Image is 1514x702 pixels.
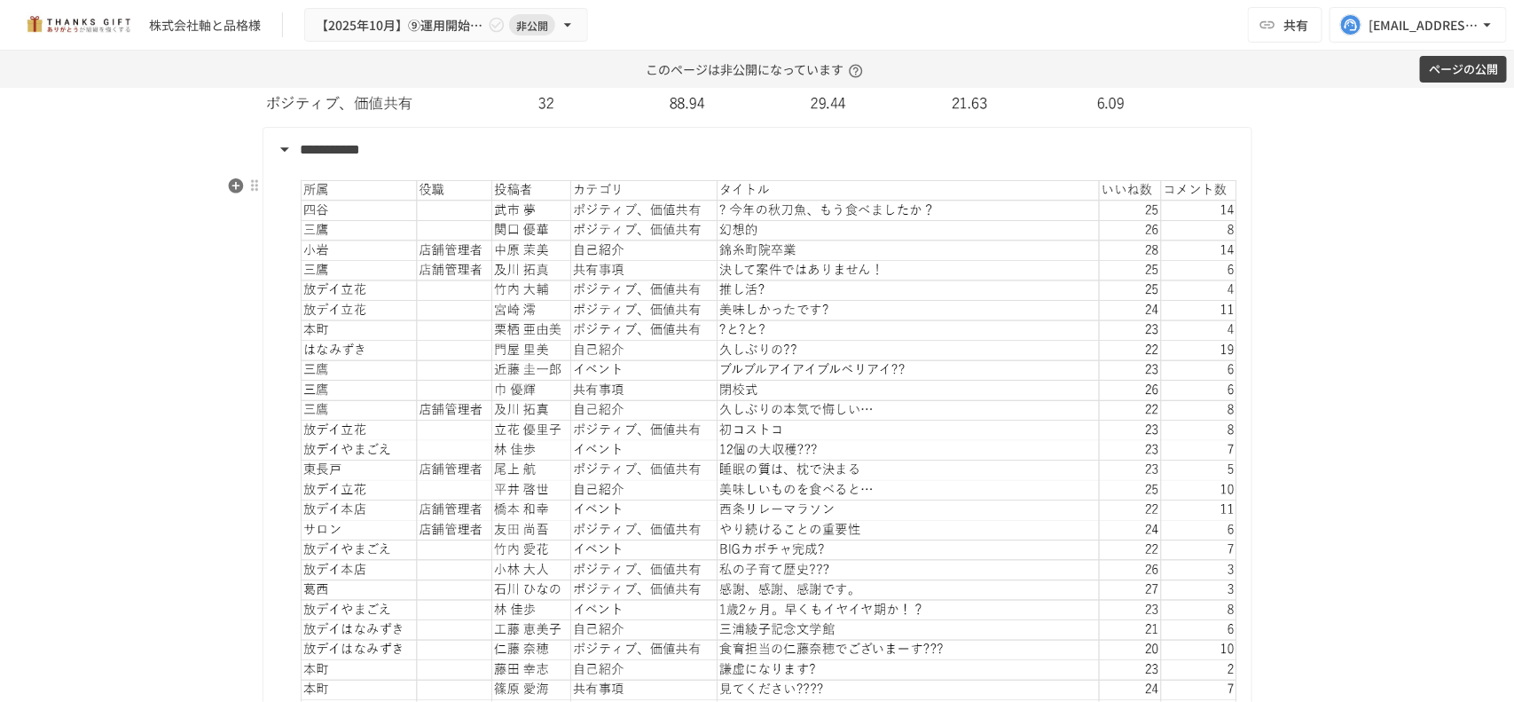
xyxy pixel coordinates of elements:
[1248,7,1322,43] button: 共有
[149,16,261,35] div: 株式会社軸と品格様
[1283,15,1308,35] span: 共有
[1330,7,1507,43] button: [EMAIL_ADDRESS][DOMAIN_NAME]
[1369,14,1479,36] div: [EMAIL_ADDRESS][DOMAIN_NAME]
[304,8,588,43] button: 【2025年10月】⑨運用開始後2回目振り返りMTG非公開
[21,11,135,39] img: mMP1OxWUAhQbsRWCurg7vIHe5HqDpP7qZo7fRoNLXQh
[646,51,868,88] p: このページは非公開になっています
[316,14,484,36] span: 【2025年10月】⑨運用開始後2回目振り返りMTG
[509,16,555,35] span: 非公開
[1420,56,1507,83] button: ページの公開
